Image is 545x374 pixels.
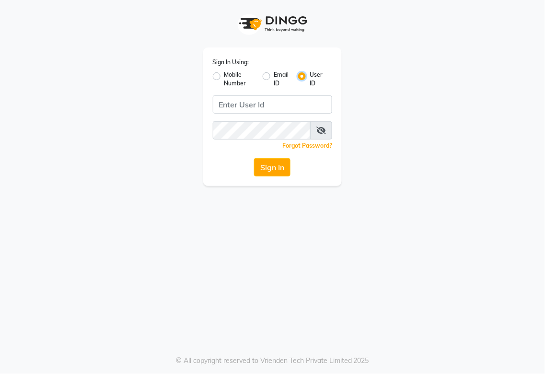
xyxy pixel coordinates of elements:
[274,70,290,88] label: Email ID
[213,58,249,67] label: Sign In Using:
[213,95,333,114] input: Username
[234,10,311,38] img: logo1.svg
[224,70,255,88] label: Mobile Number
[282,142,332,149] a: Forgot Password?
[254,158,290,176] button: Sign In
[213,121,311,140] input: Username
[310,70,325,88] label: User ID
